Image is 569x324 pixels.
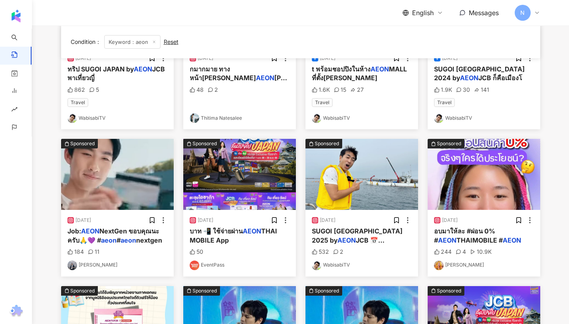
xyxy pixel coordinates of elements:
[11,101,18,119] span: rise
[434,227,495,244] span: อบมาให้ละ #ผ่อน 0% #
[183,139,296,210] img: post-image
[312,227,402,244] span: SUGOI [GEOGRAPHIC_DATA] 2025 by
[434,248,452,256] div: 244
[371,65,389,73] mark: AEON
[67,227,81,235] span: Job:
[67,261,77,270] img: KOL Avatar
[192,140,217,148] div: Sponsored
[81,227,99,235] mark: AEON
[305,139,418,210] button: Sponsored
[320,55,335,62] div: [DATE]
[8,305,24,318] img: chrome extension
[183,139,296,210] button: Sponsored
[67,65,165,82] span: JCB พาเที่ยวญี่
[61,139,174,210] img: post-image
[312,261,412,270] a: KOL AvatarWabisabiTV
[312,86,330,94] div: 1.6K
[312,65,371,73] span: t พร้อมชอปปิงในห้าง
[121,236,136,244] mark: aeon
[71,38,101,45] span: Condition ：
[190,113,199,123] img: KOL Avatar
[520,8,525,17] span: N
[198,55,213,62] div: [DATE]
[428,139,540,210] img: post-image
[312,98,333,107] span: Travel
[198,217,213,224] div: [DATE]
[320,217,335,224] div: [DATE]
[67,86,85,94] div: 862
[456,236,503,244] span: THAIMOBILE #
[312,113,321,123] img: KOL Avatar
[456,86,470,94] div: 30
[442,217,458,224] div: [DATE]
[412,8,434,17] span: English
[442,55,458,62] div: [DATE]
[104,35,161,49] span: Keyword：aeon
[312,65,407,82] span: MALL ที่ตั้ง[PERSON_NAME]
[136,236,162,244] span: nextgen
[437,287,461,295] div: Sponsored
[208,86,218,94] div: 2
[469,9,499,17] span: Messages
[190,261,289,270] a: KOL AvatarEventPass
[190,227,277,244] span: THAI MOBILE App
[101,236,117,244] mark: aeon
[312,236,385,253] span: JCB 📅 [PERSON_NAME]
[478,74,522,82] span: JCB ก็คือเมืองโ
[312,261,321,270] img: KOL Avatar
[70,287,95,295] div: Sponsored
[312,248,329,256] div: 532
[190,113,289,123] a: KOL AvatarThitima Natesalee
[434,86,452,94] div: 1.9K
[70,140,95,148] div: Sponsored
[192,287,217,295] div: Sponsored
[350,86,364,94] div: 27
[434,261,534,270] a: KOL Avatar[PERSON_NAME]
[164,39,178,45] div: Reset
[434,113,444,123] img: KOL Avatar
[315,140,339,148] div: Sponsored
[117,236,121,244] span: #
[315,287,339,295] div: Sponsored
[434,98,455,107] span: Travel
[438,236,456,244] mark: AEON
[243,227,261,235] mark: AEON
[75,217,91,224] div: [DATE]
[89,86,99,94] div: 5
[190,248,203,256] div: 50
[67,261,167,270] a: KOL Avatar[PERSON_NAME]
[134,65,152,73] mark: AEON
[460,74,478,82] mark: AEON
[61,139,174,210] button: Sponsored
[456,248,466,256] div: 4
[67,65,134,73] span: ทริป SUGOI JAPAN by
[434,261,444,270] img: KOL Avatar
[428,139,540,210] button: Sponsored
[437,140,461,148] div: Sponsored
[67,113,77,123] img: KOL Avatar
[434,65,525,82] span: SUGOI [GEOGRAPHIC_DATA] 2024 by
[190,86,204,94] div: 48
[88,248,99,256] div: 11
[474,86,489,94] div: 141
[11,29,40,47] a: search
[434,113,534,123] a: KOL AvatarWabisabiTV
[503,236,521,244] mark: AEON
[256,74,274,82] mark: AEON
[190,261,199,270] img: KOL Avatar
[190,65,256,82] span: กมากมาย ทางหน้า[PERSON_NAME]
[312,113,412,123] a: KOL AvatarWabisabiTV
[67,98,88,107] span: Travel
[75,55,91,62] div: [DATE]
[333,248,343,256] div: 2
[305,139,418,210] img: post-image
[67,113,167,123] a: KOL AvatarWabisabiTV
[337,236,356,244] mark: AEON
[10,10,22,22] img: logo icon
[470,248,492,256] div: 10.9K
[334,86,346,94] div: 15
[67,248,84,256] div: 184
[67,227,159,244] span: NextGen ขอบคุณนะครับ🙏💜 #
[190,227,243,235] span: บาท 📲 ใช้จ่ายผ่าน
